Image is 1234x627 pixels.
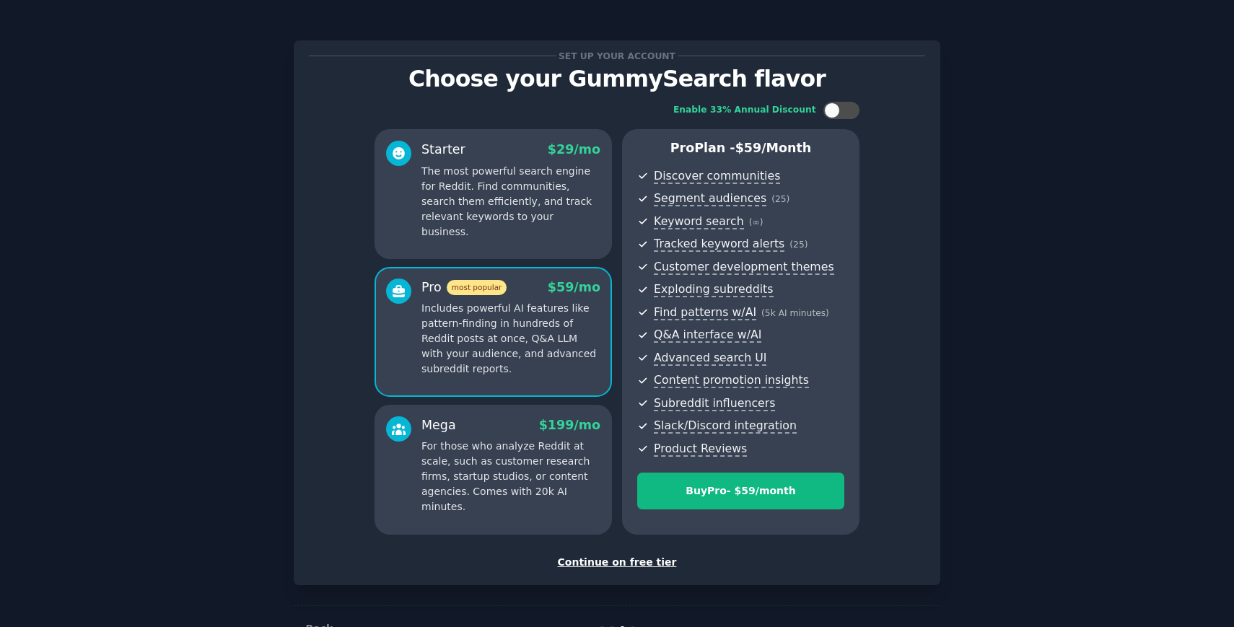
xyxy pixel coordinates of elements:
span: ( 25 ) [771,194,789,204]
span: Advanced search UI [654,351,766,366]
span: ( 5k AI minutes ) [761,308,829,318]
div: Continue on free tier [309,555,925,570]
div: Pro [421,279,507,297]
div: Mega [421,416,456,434]
p: Choose your GummySearch flavor [309,66,925,92]
span: Q&A interface w/AI [654,328,761,343]
span: Slack/Discord integration [654,418,797,434]
span: Find patterns w/AI [654,305,756,320]
span: Tracked keyword alerts [654,237,784,252]
span: Discover communities [654,169,780,184]
span: most popular [447,280,507,295]
p: The most powerful search engine for Reddit. Find communities, search them efficiently, and track ... [421,164,600,240]
span: $ 29 /mo [548,142,600,157]
p: Pro Plan - [637,139,844,157]
div: Enable 33% Annual Discount [673,104,816,117]
span: Content promotion insights [654,373,809,388]
span: ( ∞ ) [749,217,763,227]
span: Set up your account [556,48,678,63]
span: $ 199 /mo [539,418,600,432]
span: Customer development themes [654,260,834,275]
span: Product Reviews [654,442,747,457]
button: BuyPro- $59/month [637,473,844,509]
p: For those who analyze Reddit at scale, such as customer research firms, startup studios, or conte... [421,439,600,514]
p: Includes powerful AI features like pattern-finding in hundreds of Reddit posts at once, Q&A LLM w... [421,301,600,377]
div: Buy Pro - $ 59 /month [638,483,844,499]
span: Keyword search [654,214,744,229]
span: $ 59 /mo [548,280,600,294]
span: Exploding subreddits [654,282,773,297]
span: Segment audiences [654,191,766,206]
div: Starter [421,141,465,159]
span: $ 59 /month [735,141,812,155]
span: Subreddit influencers [654,396,775,411]
span: ( 25 ) [789,240,808,250]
